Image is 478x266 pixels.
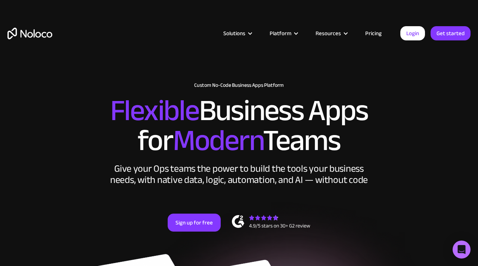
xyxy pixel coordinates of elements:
div: Solutions [214,28,260,38]
a: Pricing [356,28,391,38]
div: Resources [316,28,341,38]
a: Sign up for free [168,214,221,232]
div: Open Intercom Messenger [453,241,471,259]
span: Modern [173,113,263,168]
h1: Custom No-Code Business Apps Platform [7,82,471,88]
div: Solutions [223,28,245,38]
a: home [7,28,52,39]
div: Platform [260,28,306,38]
div: Resources [306,28,356,38]
div: Platform [270,28,291,38]
span: Flexible [110,83,199,138]
div: Give your Ops teams the power to build the tools your business needs, with native data, logic, au... [108,163,370,186]
a: Login [400,26,425,40]
h2: Business Apps for Teams [7,96,471,156]
a: Get started [431,26,471,40]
